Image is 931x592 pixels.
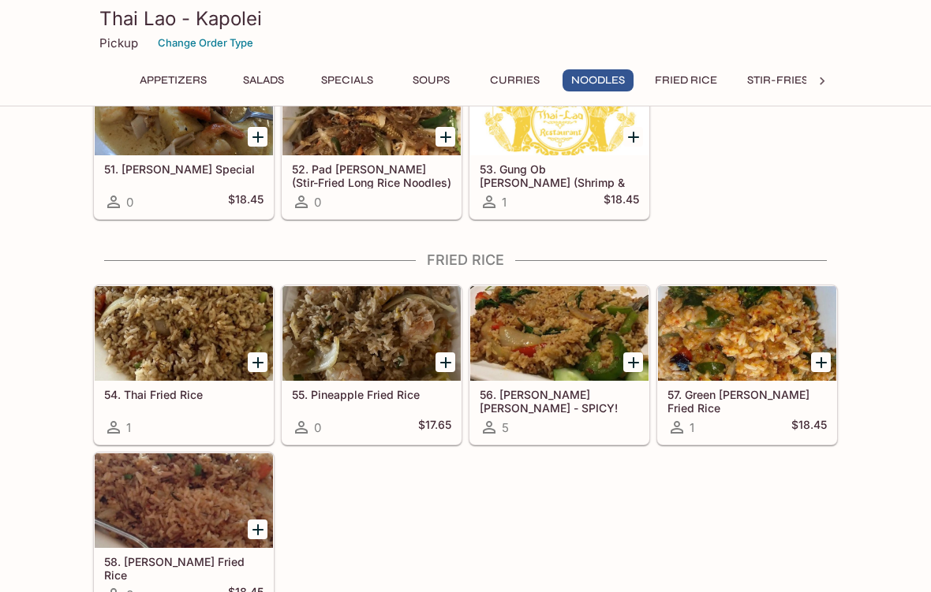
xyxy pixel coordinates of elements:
h5: 55. Pineapple Fried Rice [292,388,451,401]
span: 0 [314,420,321,435]
button: Add 58. Tom Yum Fried Rice [248,519,267,539]
button: Stir-Fries [738,69,817,91]
span: 1 [502,195,507,210]
h5: 58. [PERSON_NAME] Fried Rice [104,555,264,581]
button: Add 52. Pad Woon Sen (Stir-Fried Long Rice Noodles) [436,127,455,147]
button: Add 51. Steven Lau Special [248,127,267,147]
p: Pickup [99,35,138,50]
div: 56. Basil Fried Rice - SPICY! [470,286,649,381]
button: Fried Rice [646,69,726,91]
button: Add 53. Gung Ob Woon Sen (Shrimp & Thread Casserole) [623,127,643,147]
a: 55. Pineapple Fried Rice0$17.65 [282,285,462,445]
button: Add 57. Green Curry Fried Rice [811,352,831,372]
button: Change Order Type [151,31,260,55]
span: 0 [314,195,321,210]
h5: 54. Thai Fried Rice [104,388,264,401]
h4: Fried Rice [93,251,838,269]
div: 51. Steven Lau Special [95,61,273,155]
div: 52. Pad Woon Sen (Stir-Fried Long Rice Noodles) [282,61,461,155]
button: Salads [228,69,299,91]
h5: $18.45 [791,418,827,437]
button: Appetizers [131,69,215,91]
h5: 51. [PERSON_NAME] Special [104,162,264,176]
button: Curries [479,69,550,91]
h5: 56. [PERSON_NAME] [PERSON_NAME] - SPICY! [480,388,639,414]
div: 55. Pineapple Fried Rice [282,286,461,381]
a: 52. Pad [PERSON_NAME] (Stir-Fried Long Rice Noodles)0 [282,60,462,219]
h5: 53. Gung Ob [PERSON_NAME] (Shrimp & Thread Casserole) [480,162,639,188]
button: Add 55. Pineapple Fried Rice [436,352,455,372]
h5: $17.65 [418,418,451,437]
span: 0 [126,195,133,210]
button: Add 56. Basil Fried Rice - SPICY! [623,352,643,372]
a: 57. Green [PERSON_NAME] Fried Rice1$18.45 [657,285,837,445]
h5: 57. Green [PERSON_NAME] Fried Rice [667,388,827,414]
a: 53. Gung Ob [PERSON_NAME] (Shrimp & Thread Casserole)1$18.45 [469,60,649,219]
div: 53. Gung Ob Woon Sen (Shrimp & Thread Casserole) [470,61,649,155]
span: 1 [126,420,131,435]
div: 58. Tom Yum Fried Rice [95,453,273,548]
div: 57. Green Curry Fried Rice [658,286,836,381]
h3: Thai Lao - Kapolei [99,6,832,31]
button: Specials [312,69,383,91]
a: 56. [PERSON_NAME] [PERSON_NAME] - SPICY!5 [469,285,649,445]
button: Noodles [563,69,634,91]
h5: 52. Pad [PERSON_NAME] (Stir-Fried Long Rice Noodles) [292,162,451,188]
a: 54. Thai Fried Rice1 [94,285,274,445]
span: 5 [502,420,509,435]
button: Add 54. Thai Fried Rice [248,352,267,372]
h5: $18.45 [604,192,639,211]
button: Soups [395,69,466,91]
a: 51. [PERSON_NAME] Special0$18.45 [94,60,274,219]
div: 54. Thai Fried Rice [95,286,273,381]
span: 1 [690,420,694,435]
h5: $18.45 [228,192,264,211]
